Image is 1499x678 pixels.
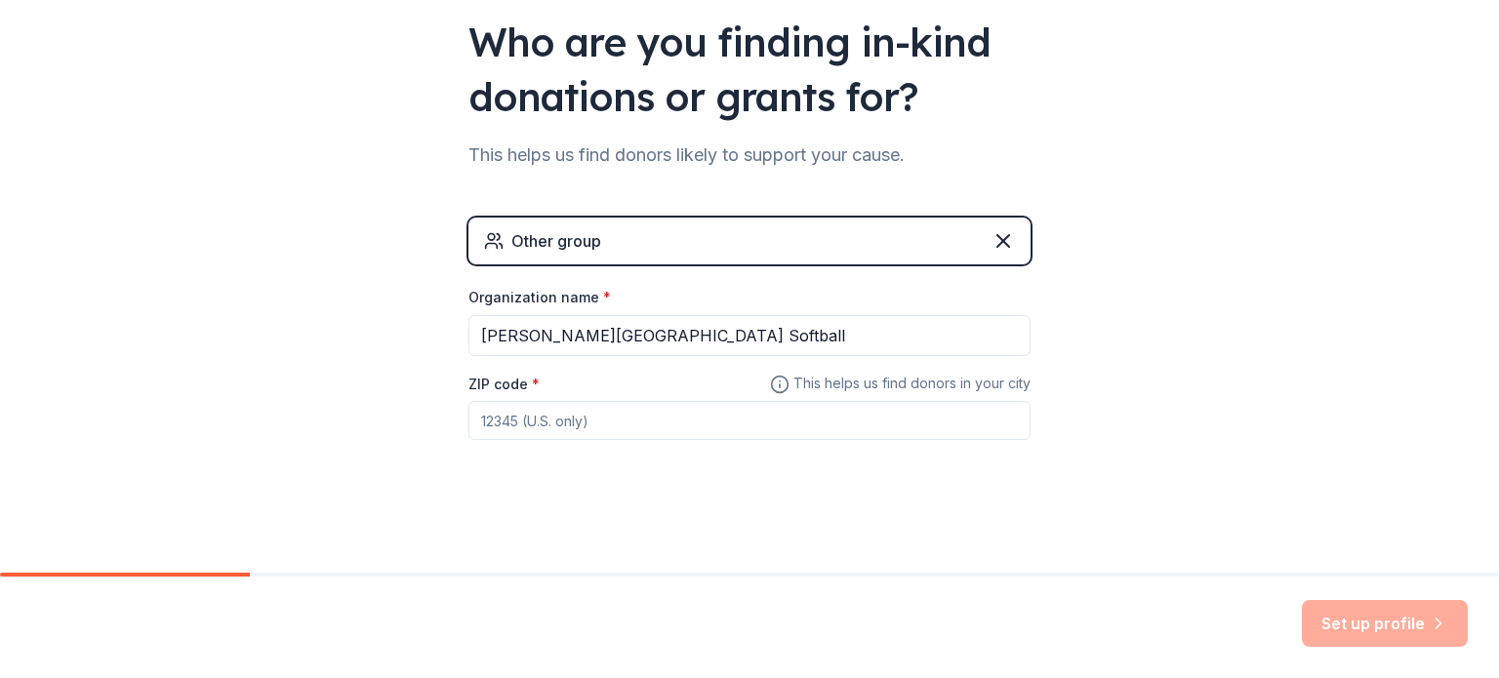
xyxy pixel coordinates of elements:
label: Organization name [468,288,611,307]
div: Who are you finding in-kind donations or grants for? [468,15,1031,124]
div: This helps us find donors likely to support your cause. [468,140,1031,171]
span: This helps us find donors in your city [770,372,1031,396]
input: American Red Cross [468,315,1031,356]
div: Other group [511,229,601,253]
input: 12345 (U.S. only) [468,401,1031,440]
label: ZIP code [468,375,540,394]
